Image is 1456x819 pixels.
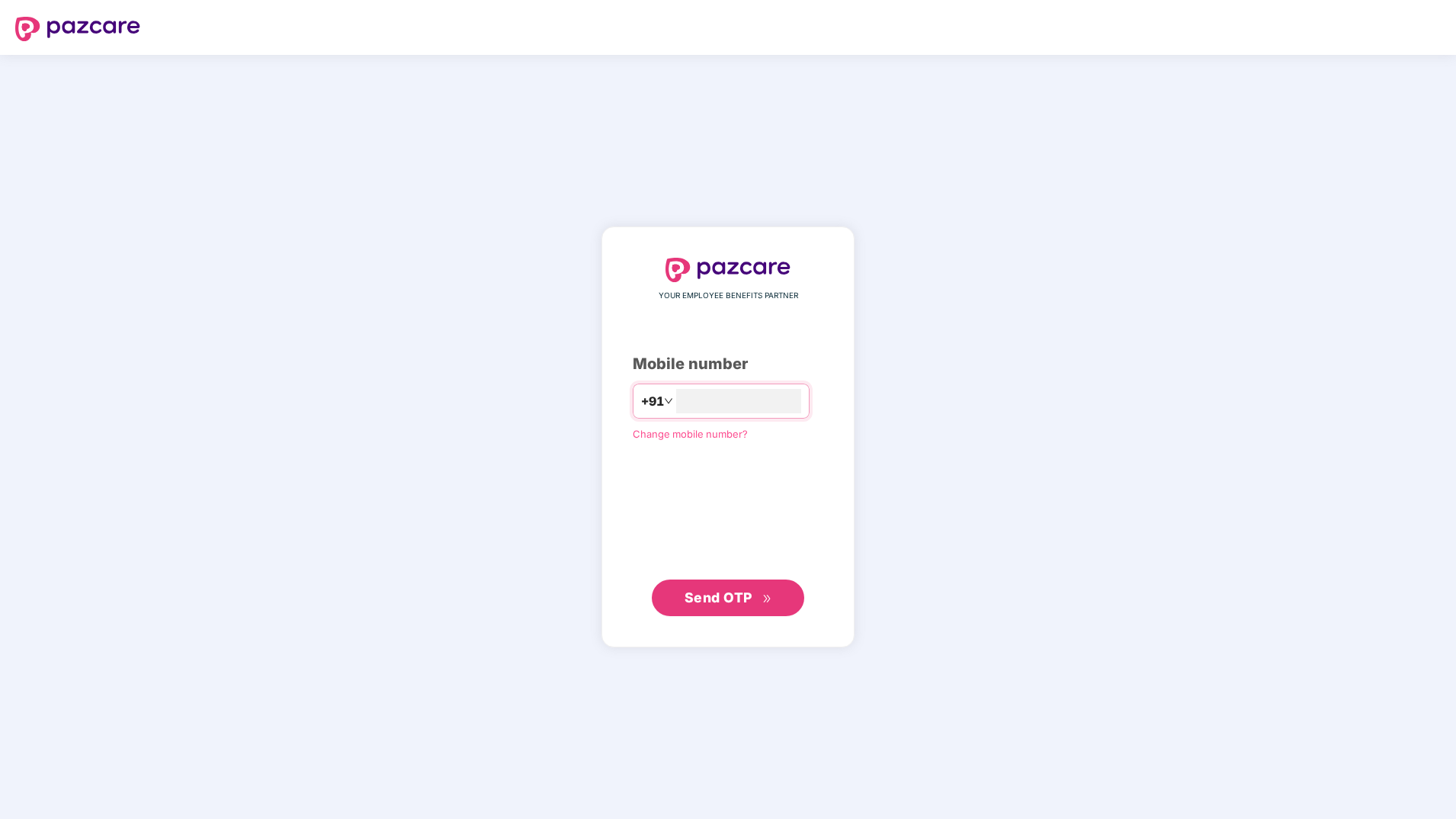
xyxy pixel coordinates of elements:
[15,17,140,41] img: logo
[664,397,673,406] span: down
[665,258,791,282] img: logo
[762,594,772,604] span: double-right
[641,392,664,411] span: +91
[633,428,748,440] a: Change mobile number?
[633,352,823,376] div: Mobile number
[652,580,804,616] button: Send OTPdouble-right
[659,290,798,302] span: YOUR EMPLOYEE BENEFITS PARTNER
[685,589,752,605] span: Send OTP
